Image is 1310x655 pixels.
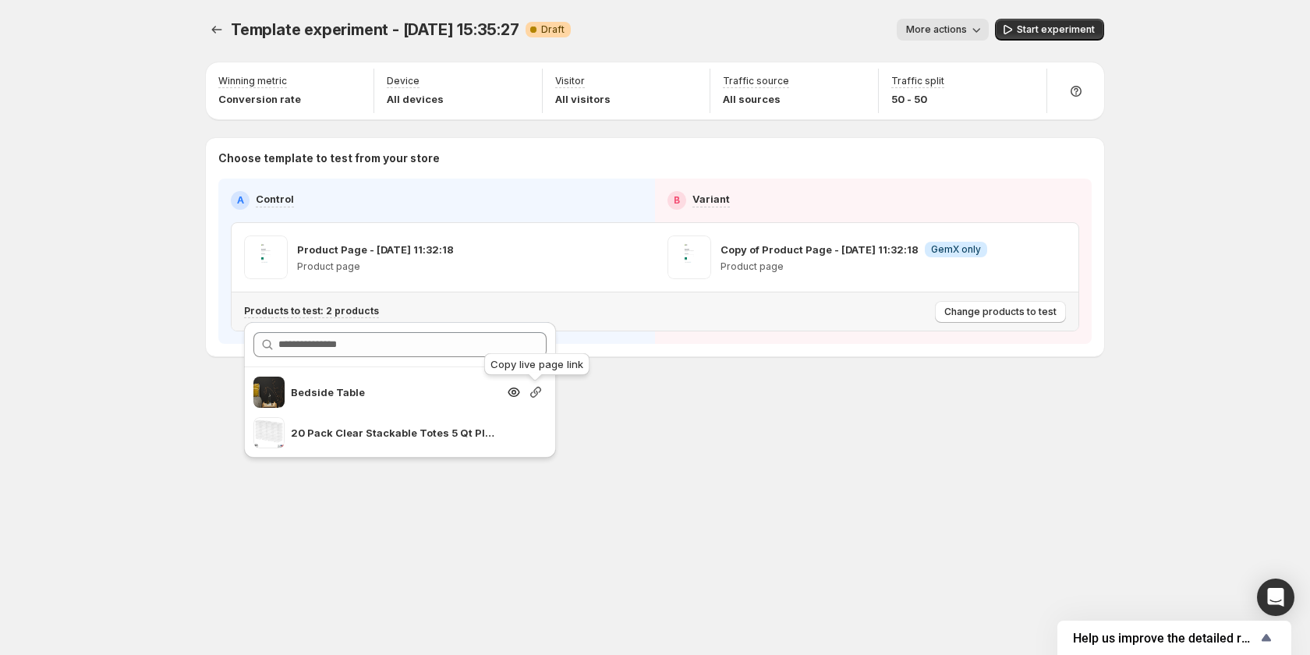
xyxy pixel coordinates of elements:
[256,191,294,207] p: Control
[291,425,497,441] p: 20 Pack Clear Stackable Totes 5 Qt Plastic Storage Bins with Lids Organize Closet Room Storage So...
[1257,579,1294,616] div: Open Intercom Messenger
[897,19,989,41] button: More actions
[1017,23,1095,36] span: Start experiment
[1073,628,1276,647] button: Show survey - Help us improve the detailed report for A/B campaigns
[667,235,711,279] img: Copy of Product Page - Aug 22, 11:32:18
[387,75,420,87] p: Device
[995,19,1104,41] button: Start experiment
[218,150,1092,166] p: Choose template to test from your store
[218,91,301,107] p: Conversion rate
[297,260,454,273] p: Product page
[906,23,967,36] span: More actions
[674,194,680,207] h2: B
[291,384,497,400] p: Bedside Table
[891,91,944,107] p: 50 - 50
[244,235,288,279] img: Product Page - Aug 22, 11:32:18
[244,305,379,317] p: Products to test: 2 products
[723,75,789,87] p: Traffic source
[253,417,285,448] img: 20 Pack Clear Stackable Totes 5 Qt Plastic Storage Bins with Lids Organize Closet Room Storage So...
[692,191,730,207] p: Variant
[387,91,444,107] p: All devices
[555,75,585,87] p: Visitor
[541,23,565,36] span: Draft
[206,19,228,41] button: Experiments
[891,75,944,87] p: Traffic split
[944,306,1057,318] span: Change products to test
[244,377,556,448] ul: Search for and select a customer segment
[720,242,919,257] p: Copy of Product Page - [DATE] 11:32:18
[723,91,789,107] p: All sources
[931,243,981,256] span: GemX only
[720,260,987,273] p: Product page
[237,194,244,207] h2: A
[1073,631,1257,646] span: Help us improve the detailed report for A/B campaigns
[935,301,1066,323] button: Change products to test
[218,75,287,87] p: Winning metric
[555,91,611,107] p: All visitors
[297,242,454,257] p: Product Page - [DATE] 11:32:18
[253,377,285,408] img: Bedside Table
[231,20,519,39] span: Template experiment - [DATE] 15:35:27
